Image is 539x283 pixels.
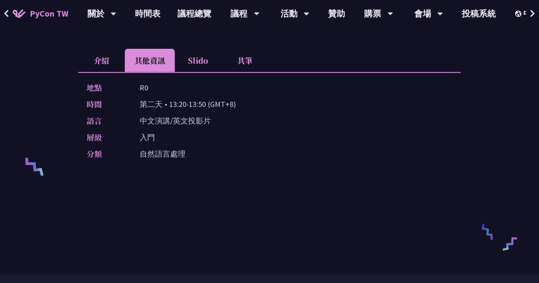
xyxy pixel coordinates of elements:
p: 語言 [87,115,123,127]
span: PyCon TW [30,7,68,20]
p: 分類 [87,148,123,160]
p: 地點 [87,81,123,94]
p: 第二天 • 13:20-13:50 (GMT+8) [140,98,236,110]
p: 入門 [140,131,155,143]
p: 層級 [87,131,123,143]
p: 時間 [87,98,123,110]
a: PyCon TW [4,3,77,24]
img: Home icon of PyCon TW 2025 [13,9,25,18]
li: 介紹 [78,49,125,72]
p: R0 [140,81,148,94]
p: 中文演講/英文投影片 [140,115,211,127]
li: Slido [175,49,222,72]
p: 自然語言處理 [140,148,185,160]
li: 其他資訊 [125,49,175,72]
img: Locale Icon [515,11,524,17]
li: 共筆 [222,49,268,72]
